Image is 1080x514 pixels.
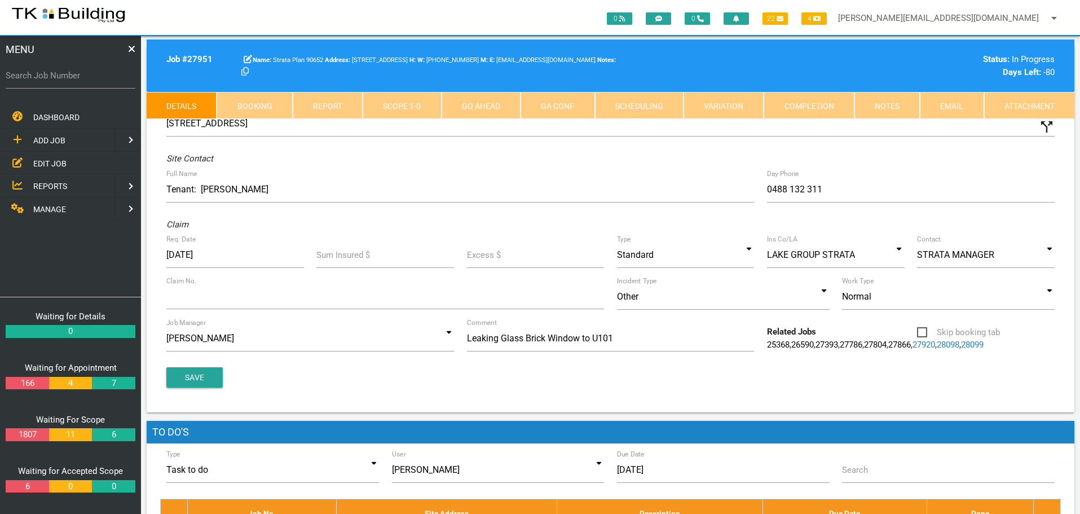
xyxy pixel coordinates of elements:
[363,92,441,119] a: Scope 1-0
[417,56,479,64] span: Dominic Riley
[467,249,501,262] label: Excess $
[597,56,616,64] b: Notes:
[767,234,797,244] label: Ins Co/LA
[33,205,66,214] span: MANAGE
[166,153,213,164] i: Site Contact
[49,377,92,390] a: 4
[467,318,497,328] label: Comment
[842,276,874,286] label: Work Type
[49,428,92,441] a: 11
[253,56,271,64] b: Name:
[325,56,350,64] b: Address:
[917,326,1000,340] span: Skip booking tab
[684,92,764,119] a: Variation
[18,466,123,476] a: Waiting for Accepted Scope
[166,54,213,64] b: Job # 27951
[984,92,1074,119] a: Attachment
[33,113,80,122] span: DASHBOARD
[217,92,292,119] a: Booking
[937,340,959,350] a: 28098
[490,56,596,64] span: [EMAIL_ADDRESS][DOMAIN_NAME]
[842,464,868,477] label: Search
[767,169,799,179] label: Day Phone
[92,377,135,390] a: 7
[147,421,1074,443] h1: To Do's
[762,12,788,25] span: 22
[920,92,984,119] a: Email
[617,234,631,244] label: Type
[595,92,684,119] a: Scheduling
[617,449,645,459] label: Due Date
[36,311,105,322] a: Waiting for Details
[33,159,67,168] span: EDIT JOB
[521,92,594,119] a: GA Conf
[11,6,126,24] img: s3file
[842,53,1055,78] div: In Progress -80
[917,234,941,244] label: Contact
[6,42,34,57] span: MENU
[1003,67,1041,77] b: Days Left:
[864,340,887,350] a: 27804
[767,340,790,350] a: 25368
[913,340,935,350] a: 27920
[293,92,363,119] a: Report
[490,56,495,64] b: E:
[33,136,65,145] span: ADD JOB
[166,318,206,328] label: Job Manager
[854,92,920,119] a: Notes
[961,340,984,350] a: 28099
[92,480,135,493] a: 0
[6,480,49,493] a: 6
[6,69,135,82] label: Search Job Number
[840,340,862,350] a: 27786
[417,56,425,64] b: W:
[764,92,854,119] a: Completion
[147,92,217,119] a: Details
[49,480,92,493] a: 0
[607,12,632,25] span: 0
[25,363,117,373] a: Waiting for Appointment
[241,67,249,77] a: Click here copy customer information.
[33,182,67,191] span: REPORTS
[983,54,1010,64] b: Status:
[392,449,406,459] label: User
[166,169,197,179] label: Full Name
[6,428,49,441] a: 1807
[166,367,223,388] button: Save
[767,327,816,337] b: Related Jobs
[253,56,323,64] span: Strata Plan 90652
[316,249,370,262] label: Sum Insured $
[685,12,710,25] span: 0
[409,56,416,64] b: H:
[166,449,180,459] label: Type
[36,415,105,425] a: Waiting For Scope
[791,340,814,350] a: 26590
[801,12,827,25] span: 4
[442,92,521,119] a: Go Ahead
[481,56,488,64] b: M:
[6,377,49,390] a: 166
[6,325,135,338] a: 0
[761,326,911,351] div: , , , , , , , ,
[166,234,196,244] label: Req. Date
[92,428,135,441] a: 6
[815,340,838,350] a: 27393
[166,219,188,230] i: Claim
[617,276,656,286] label: Incident Type
[1038,118,1055,135] i: Click to show custom address field
[166,276,197,286] label: Claim No.
[325,56,408,64] span: [STREET_ADDRESS]
[888,340,911,350] a: 27866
